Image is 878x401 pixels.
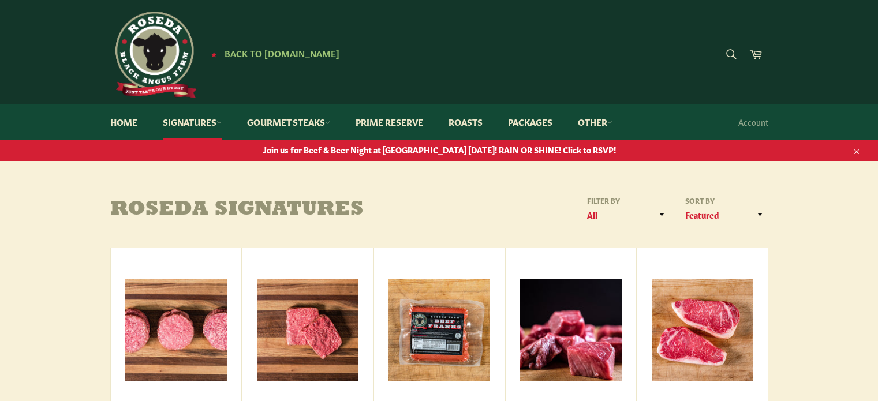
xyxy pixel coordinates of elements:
[652,279,753,381] img: New York Strip
[110,12,197,98] img: Roseda Beef
[584,196,670,205] label: Filter by
[99,104,149,140] a: Home
[125,279,227,381] img: Signature Dry-Aged Burger Pack
[205,49,339,58] a: ★ Back to [DOMAIN_NAME]
[151,104,233,140] a: Signatures
[566,104,624,140] a: Other
[110,198,439,222] h1: Roseda Signatures
[257,279,358,381] img: Ground Beef Block
[682,196,768,205] label: Sort by
[733,105,774,139] a: Account
[437,104,494,140] a: Roasts
[225,47,339,59] span: Back to [DOMAIN_NAME]
[520,279,622,381] img: Beef Cubes
[388,279,490,381] img: All Beef Hot Dog Pack
[211,49,217,58] span: ★
[344,104,435,140] a: Prime Reserve
[496,104,564,140] a: Packages
[236,104,342,140] a: Gourmet Steaks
